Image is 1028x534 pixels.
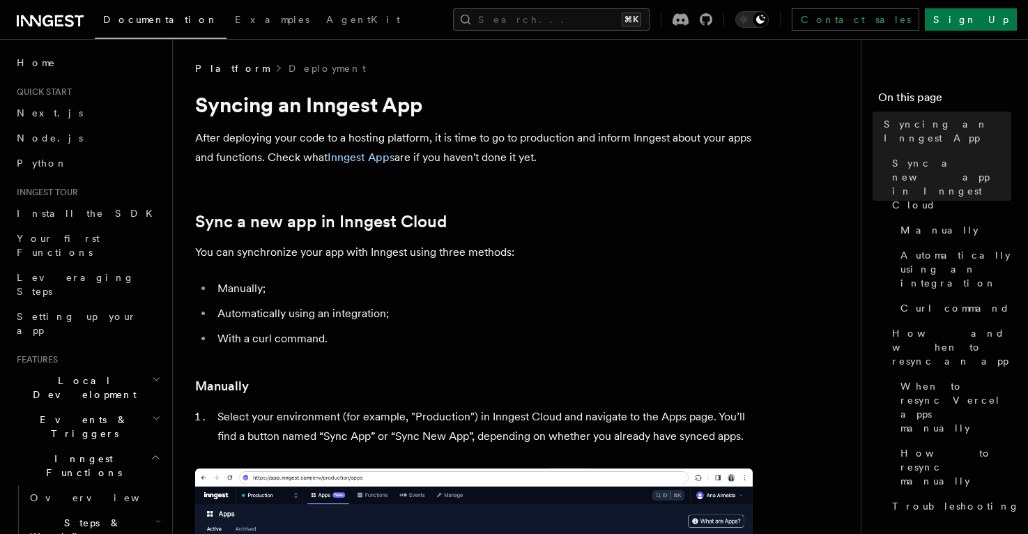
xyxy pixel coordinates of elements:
[17,107,83,119] span: Next.js
[878,112,1011,151] a: Syncing an Inngest App
[103,14,218,25] span: Documentation
[195,61,269,75] span: Platform
[30,492,174,503] span: Overview
[95,4,227,39] a: Documentation
[328,151,394,164] a: Inngest Apps
[11,413,152,441] span: Events & Triggers
[318,4,408,38] a: AgentKit
[227,4,318,38] a: Examples
[11,50,164,75] a: Home
[887,494,1011,519] a: Troubleshooting
[895,243,1011,296] a: Automatically using an integration
[17,272,135,297] span: Leveraging Steps
[884,117,1011,145] span: Syncing an Inngest App
[195,243,753,262] p: You can synchronize your app with Inngest using three methods:
[895,441,1011,494] a: How to resync manually
[900,223,979,237] span: Manually
[792,8,919,31] a: Contact sales
[453,8,650,31] button: Search...⌘K
[195,212,447,231] a: Sync a new app in Inngest Cloud
[17,158,68,169] span: Python
[892,499,1020,513] span: Troubleshooting
[11,201,164,226] a: Install the SDK
[24,485,164,510] a: Overview
[213,304,753,323] li: Automatically using an integration;
[892,156,1011,212] span: Sync a new app in Inngest Cloud
[900,379,1011,435] span: When to resync Vercel apps manually
[11,354,58,365] span: Features
[11,226,164,265] a: Your first Functions
[735,11,769,28] button: Toggle dark mode
[17,132,83,144] span: Node.js
[900,301,1010,315] span: Curl command
[887,321,1011,374] a: How and when to resync an app
[895,296,1011,321] a: Curl command
[326,14,400,25] span: AgentKit
[17,208,161,219] span: Install the SDK
[11,368,164,407] button: Local Development
[11,151,164,176] a: Python
[213,279,753,298] li: Manually;
[11,265,164,304] a: Leveraging Steps
[878,89,1011,112] h4: On this page
[11,374,152,402] span: Local Development
[235,14,309,25] span: Examples
[11,446,164,485] button: Inngest Functions
[892,326,1011,368] span: How and when to resync an app
[17,311,137,336] span: Setting up your app
[17,56,56,70] span: Home
[900,248,1011,290] span: Automatically using an integration
[17,233,100,258] span: Your first Functions
[622,13,641,26] kbd: ⌘K
[11,100,164,125] a: Next.js
[900,446,1011,488] span: How to resync manually
[289,61,366,75] a: Deployment
[195,92,753,117] h1: Syncing an Inngest App
[11,452,151,480] span: Inngest Functions
[11,187,78,198] span: Inngest tour
[195,376,249,396] a: Manually
[887,151,1011,218] a: Sync a new app in Inngest Cloud
[195,128,753,167] p: After deploying your code to a hosting platform, it is time to go to production and inform Innges...
[11,125,164,151] a: Node.js
[11,86,72,98] span: Quick start
[213,329,753,349] li: With a curl command.
[895,218,1011,243] a: Manually
[925,8,1017,31] a: Sign Up
[895,374,1011,441] a: When to resync Vercel apps manually
[11,304,164,343] a: Setting up your app
[213,407,753,446] li: Select your environment (for example, "Production") in Inngest Cloud and navigate to the Apps pag...
[11,407,164,446] button: Events & Triggers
